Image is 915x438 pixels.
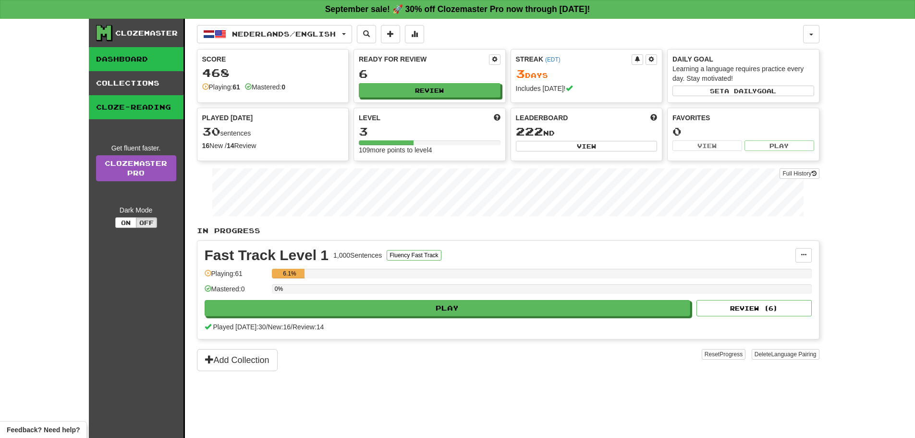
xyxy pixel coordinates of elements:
[672,64,814,83] div: Learning a language requires practice every day. Stay motivated!
[115,217,136,228] button: On
[516,113,568,123] span: Leaderboard
[202,125,344,138] div: sentences
[268,323,291,331] span: New: 16
[672,113,814,123] div: Favorites
[266,323,268,331] span: /
[281,83,285,91] strong: 0
[202,82,240,92] div: Playing:
[650,113,657,123] span: This week in points, UTC
[245,82,285,92] div: Mastered:
[752,349,819,360] button: DeleteLanguage Pairing
[7,425,80,435] span: Open feedback widget
[205,284,267,300] div: Mastered: 0
[205,269,267,285] div: Playing: 61
[381,25,400,43] button: Add sentence to collection
[232,30,336,38] span: Nederlands / English
[724,88,757,94] span: a daily
[359,125,500,138] div: 3
[202,141,344,150] div: New / Review
[89,47,183,71] a: Dashboard
[89,95,183,119] a: Cloze-Reading
[359,83,500,98] button: Review
[359,68,500,80] div: 6
[720,351,743,358] span: Progress
[197,349,278,371] button: Add Collection
[516,125,658,138] div: nd
[89,71,183,95] a: Collections
[771,351,816,358] span: Language Pairing
[275,269,305,278] div: 6.1%
[545,56,561,63] a: (EDT)
[115,28,178,38] div: Clozemaster
[494,113,500,123] span: Score more points to level up
[197,226,819,236] p: In Progress
[205,248,329,263] div: Fast Track Level 1
[197,25,352,43] button: Nederlands/English
[202,142,210,150] strong: 16
[357,25,376,43] button: Search sentences
[696,300,812,316] button: Review (6)
[293,323,324,331] span: Review: 14
[325,4,590,14] strong: September sale! 🚀 30% off Clozemaster Pro now through [DATE]!
[744,140,814,151] button: Play
[202,54,344,64] div: Score
[213,323,266,331] span: Played [DATE]: 30
[202,125,220,138] span: 30
[702,349,745,360] button: ResetProgress
[359,54,489,64] div: Ready for Review
[387,250,441,261] button: Fluency Fast Track
[96,143,176,153] div: Get fluent faster.
[359,113,380,123] span: Level
[516,68,658,80] div: Day s
[96,205,176,215] div: Dark Mode
[202,113,253,123] span: Played [DATE]
[227,142,234,150] strong: 14
[359,145,500,155] div: 109 more points to level 4
[333,250,382,260] div: 1,000 Sentences
[672,54,814,64] div: Daily Goal
[672,125,814,138] div: 0
[202,67,344,79] div: 468
[516,67,525,80] span: 3
[516,84,658,93] div: Includes [DATE]!
[205,300,691,316] button: Play
[672,86,814,96] button: Seta dailygoal
[136,217,157,228] button: Off
[232,83,240,91] strong: 61
[291,323,293,331] span: /
[516,141,658,151] button: View
[672,140,742,151] button: View
[96,155,176,181] a: ClozemasterPro
[516,54,632,64] div: Streak
[405,25,424,43] button: More stats
[516,125,543,138] span: 222
[780,168,819,179] button: Full History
